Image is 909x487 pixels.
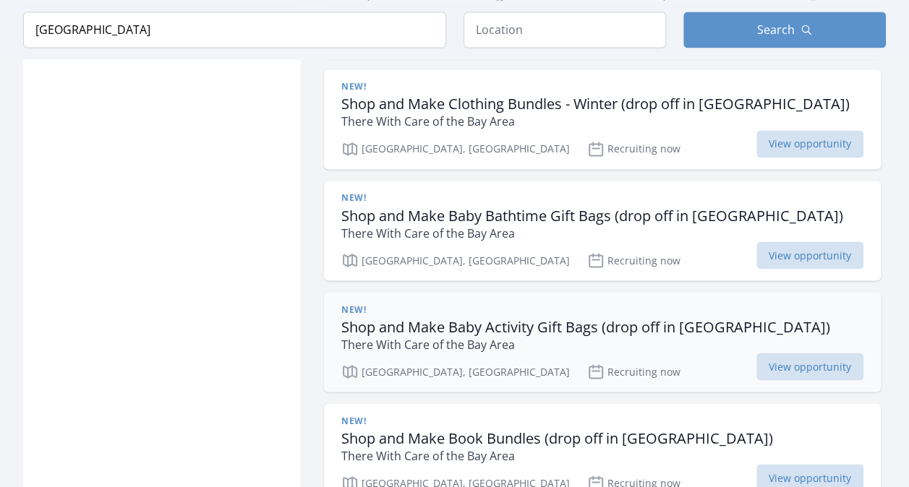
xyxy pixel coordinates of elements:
span: New! [341,415,366,426]
span: New! [341,192,366,204]
h3: Shop and Make Clothing Bundles - Winter (drop off in [GEOGRAPHIC_DATA]) [341,95,850,113]
p: Recruiting now [587,363,680,380]
a: New! Shop and Make Baby Bathtime Gift Bags (drop off in [GEOGRAPHIC_DATA]) There With Care of the... [324,181,881,280]
h3: Shop and Make Baby Bathtime Gift Bags (drop off in [GEOGRAPHIC_DATA]) [341,207,843,224]
p: There With Care of the Bay Area [341,224,843,241]
p: There With Care of the Bay Area [341,113,850,130]
a: New! Shop and Make Clothing Bundles - Winter (drop off in [GEOGRAPHIC_DATA]) There With Care of t... [324,69,881,169]
span: New! [341,81,366,92]
h3: Shop and Make Book Bundles (drop off in [GEOGRAPHIC_DATA]) [341,429,773,447]
a: New! Shop and Make Baby Activity Gift Bags (drop off in [GEOGRAPHIC_DATA]) There With Care of the... [324,292,881,392]
p: There With Care of the Bay Area [341,335,830,353]
input: Keyword [23,12,446,48]
h3: Shop and Make Baby Activity Gift Bags (drop off in [GEOGRAPHIC_DATA]) [341,318,830,335]
p: There With Care of the Bay Area [341,447,773,464]
span: View opportunity [756,353,863,380]
p: Recruiting now [587,140,680,158]
p: [GEOGRAPHIC_DATA], [GEOGRAPHIC_DATA] [341,363,570,380]
p: [GEOGRAPHIC_DATA], [GEOGRAPHIC_DATA] [341,251,570,269]
button: Search [683,12,886,48]
p: [GEOGRAPHIC_DATA], [GEOGRAPHIC_DATA] [341,140,570,158]
span: Search [757,21,795,38]
input: Location [464,12,666,48]
p: Recruiting now [587,251,680,269]
span: New! [341,303,366,315]
span: View opportunity [756,130,863,158]
span: View opportunity [756,241,863,269]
